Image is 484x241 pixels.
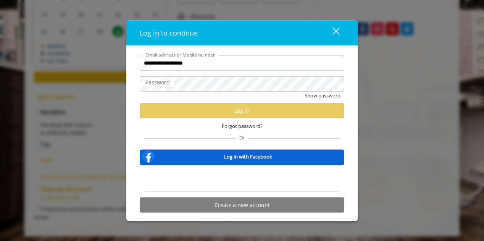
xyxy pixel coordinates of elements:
span: Forgot password? [222,122,263,130]
button: Show password [305,91,340,99]
img: facebook-logo [141,149,156,164]
iframe: Sign in with Google Button [203,170,281,187]
span: Log in to continue [140,28,198,37]
div: close dialog [324,27,339,39]
input: Email address or Mobile number [140,55,344,71]
button: Log in [140,103,344,118]
button: close dialog [318,25,344,40]
b: Log in with Facebook [224,153,272,161]
label: Email address or Mobile number [142,51,219,58]
label: Password [142,78,174,86]
input: Password [140,76,344,91]
span: Or [236,134,249,141]
button: Create a new account [140,197,344,212]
